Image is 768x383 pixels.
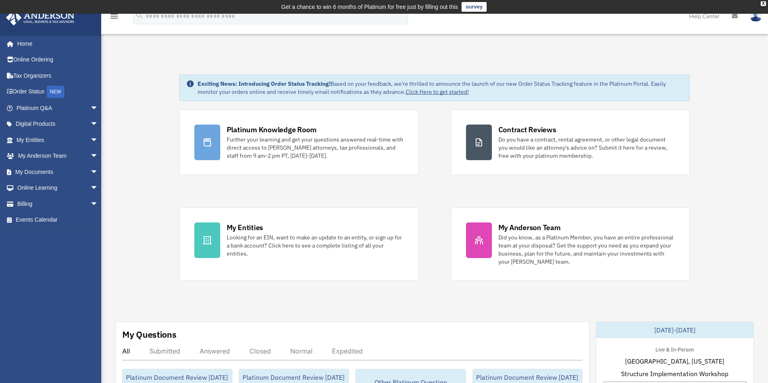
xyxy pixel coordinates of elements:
a: Billingarrow_drop_down [6,196,111,212]
div: Based on your feedback, we're thrilled to announce the launch of our new Order Status Tracking fe... [198,80,683,96]
div: Normal [290,347,313,355]
div: NEW [47,86,64,98]
div: Further your learning and get your questions answered real-time with direct access to [PERSON_NAM... [227,135,404,160]
span: arrow_drop_down [90,116,106,133]
div: Do you have a contract, rental agreement, or other legal document you would like an attorney's ad... [498,135,675,160]
a: survey [462,2,487,12]
a: Online Learningarrow_drop_down [6,180,111,196]
strong: Exciting News: Introducing Order Status Tracking! [198,80,330,87]
div: My Anderson Team [498,222,561,233]
div: My Questions [122,328,177,341]
div: Closed [249,347,271,355]
span: [GEOGRAPHIC_DATA], [US_STATE] [625,356,724,366]
div: My Entities [227,222,263,233]
a: Platinum Q&Aarrow_drop_down [6,100,111,116]
div: [DATE]-[DATE] [596,322,753,338]
a: My Anderson Team Did you know, as a Platinum Member, you have an entire professional team at your... [451,207,690,281]
a: Events Calendar [6,212,111,228]
a: Tax Organizers [6,68,111,84]
a: My Anderson Teamarrow_drop_down [6,148,111,164]
a: My Entitiesarrow_drop_down [6,132,111,148]
span: arrow_drop_down [90,132,106,148]
a: menu [109,14,119,21]
span: arrow_drop_down [90,196,106,212]
span: arrow_drop_down [90,180,106,197]
a: Click Here to get started! [406,88,469,95]
span: arrow_drop_down [90,164,106,180]
div: Get a chance to win 6 months of Platinum for free just by filling out this [281,2,458,12]
span: Structure Implementation Workshop [621,369,728,379]
div: All [122,347,130,355]
div: Answered [200,347,230,355]
a: My Documentsarrow_drop_down [6,164,111,180]
a: Digital Productsarrow_drop_down [6,116,111,132]
i: search [135,11,144,20]
span: arrow_drop_down [90,148,106,165]
a: Order StatusNEW [6,84,111,100]
img: Anderson Advisors Platinum Portal [4,10,77,25]
div: Looking for an EIN, want to make an update to an entity, or sign up for a bank account? Click her... [227,233,404,258]
div: Live & In-Person [649,345,700,353]
a: Online Ordering [6,52,111,68]
img: User Pic [750,10,762,22]
a: Home [6,36,106,52]
a: Platinum Knowledge Room Further your learning and get your questions answered real-time with dire... [179,110,419,175]
div: Submitted [149,347,180,355]
div: Platinum Knowledge Room [227,125,317,135]
div: Contract Reviews [498,125,556,135]
div: close [761,1,766,6]
i: menu [109,11,119,21]
div: Expedited [332,347,363,355]
div: Did you know, as a Platinum Member, you have an entire professional team at your disposal? Get th... [498,233,675,266]
span: arrow_drop_down [90,100,106,116]
a: Contract Reviews Do you have a contract, rental agreement, or other legal document you would like... [451,110,690,175]
a: My Entities Looking for an EIN, want to make an update to an entity, or sign up for a bank accoun... [179,207,419,281]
